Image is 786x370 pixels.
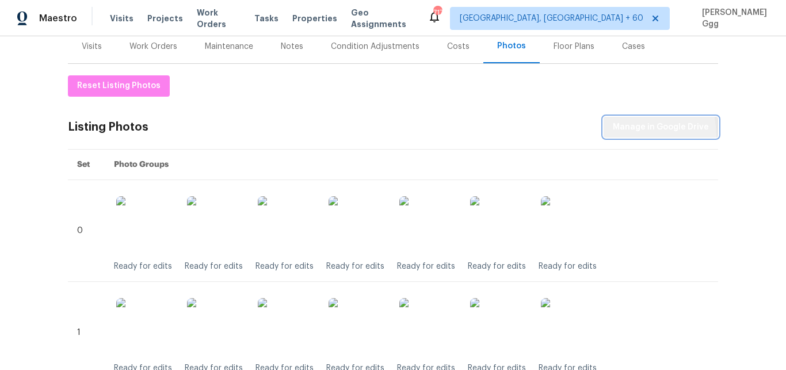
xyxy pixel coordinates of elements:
div: Listing Photos [68,121,148,133]
span: Visits [110,13,133,24]
div: 717 [433,7,441,18]
div: Ready for edits [539,261,597,272]
div: Ready for edits [326,261,384,272]
div: Ready for edits [185,261,243,272]
span: [GEOGRAPHIC_DATA], [GEOGRAPHIC_DATA] + 60 [460,13,643,24]
button: Manage in Google Drive [604,117,718,138]
div: Ready for edits [397,261,455,272]
td: 0 [68,180,105,282]
div: Ready for edits [114,261,172,272]
span: Maestro [39,13,77,24]
div: Condition Adjustments [331,41,419,52]
div: Visits [82,41,102,52]
div: Ready for edits [468,261,526,272]
span: Geo Assignments [351,7,414,30]
div: Photos [497,40,526,52]
div: Ready for edits [255,261,314,272]
span: Tasks [254,14,278,22]
div: Work Orders [129,41,177,52]
span: Reset Listing Photos [77,79,161,93]
span: Work Orders [197,7,241,30]
span: [PERSON_NAME] Ggg [697,7,769,30]
div: Cases [622,41,645,52]
button: Reset Listing Photos [68,75,170,97]
div: Costs [447,41,470,52]
div: Maintenance [205,41,253,52]
div: Floor Plans [554,41,594,52]
span: Projects [147,13,183,24]
span: Properties [292,13,337,24]
span: Manage in Google Drive [613,120,709,135]
th: Set [68,150,105,180]
div: Notes [281,41,303,52]
th: Photo Groups [105,150,718,180]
